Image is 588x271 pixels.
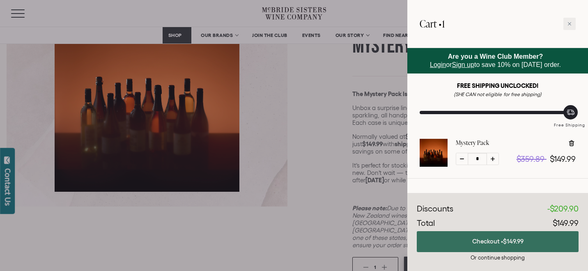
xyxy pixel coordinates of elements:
[417,203,453,215] div: Discounts
[420,159,448,168] a: Mystery Pack
[442,17,445,30] span: 1
[452,61,474,68] a: Sign up
[448,53,543,60] strong: Are you a Wine Club Member?
[550,154,576,163] span: $149.99
[517,154,544,163] span: $359.89
[553,218,579,227] span: $149.99
[430,53,561,68] span: or to save 10% on [DATE] order.
[454,92,542,97] em: (SHE CAN not eligible for free shipping)
[550,204,579,213] span: $209.90
[456,139,489,147] a: Mystery Pack
[417,231,579,252] button: Checkout •$149.99
[430,61,446,68] a: Login
[417,254,579,262] div: Or continue shopping
[417,217,435,230] div: Total
[503,238,524,245] span: $149.99
[420,12,445,35] h2: Cart •
[547,203,579,215] div: -
[457,82,538,89] strong: FREE SHIPPING UNCLOCKED!
[551,114,588,129] div: Free Shipping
